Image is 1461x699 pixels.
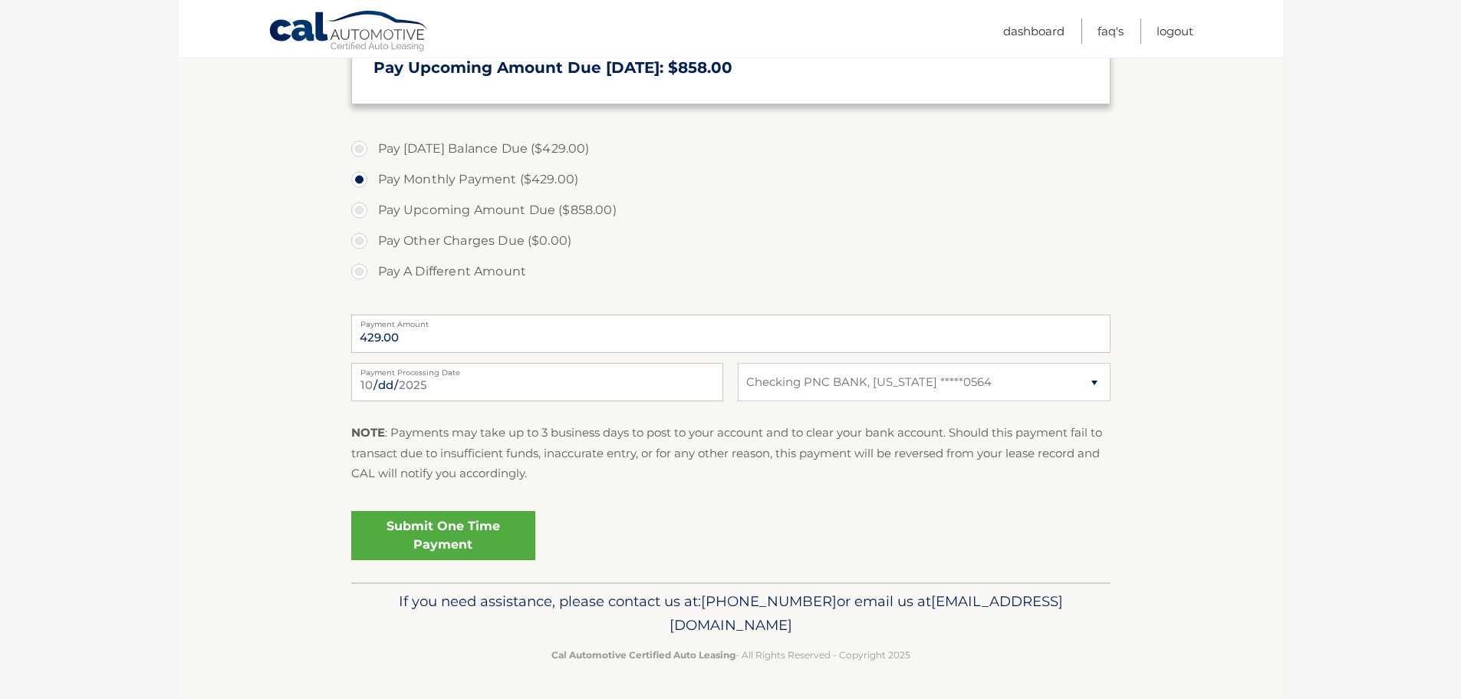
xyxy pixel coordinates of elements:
[351,363,723,401] input: Payment Date
[351,226,1111,256] label: Pay Other Charges Due ($0.00)
[1097,18,1124,44] a: FAQ's
[351,425,385,440] strong: NOTE
[351,195,1111,226] label: Pay Upcoming Amount Due ($858.00)
[351,315,1111,327] label: Payment Amount
[351,134,1111,164] label: Pay [DATE] Balance Due ($429.00)
[1157,18,1193,44] a: Logout
[351,256,1111,287] label: Pay A Different Amount
[361,589,1101,638] p: If you need assistance, please contact us at: or email us at
[373,58,1088,77] h3: Pay Upcoming Amount Due [DATE]: $858.00
[551,649,735,661] strong: Cal Automotive Certified Auto Leasing
[351,363,723,375] label: Payment Processing Date
[351,315,1111,353] input: Payment Amount
[1003,18,1064,44] a: Dashboard
[268,10,429,54] a: Cal Automotive
[351,511,535,560] a: Submit One Time Payment
[351,164,1111,195] label: Pay Monthly Payment ($429.00)
[351,423,1111,483] p: : Payments may take up to 3 business days to post to your account and to clear your bank account....
[361,647,1101,663] p: - All Rights Reserved - Copyright 2025
[701,592,837,610] span: [PHONE_NUMBER]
